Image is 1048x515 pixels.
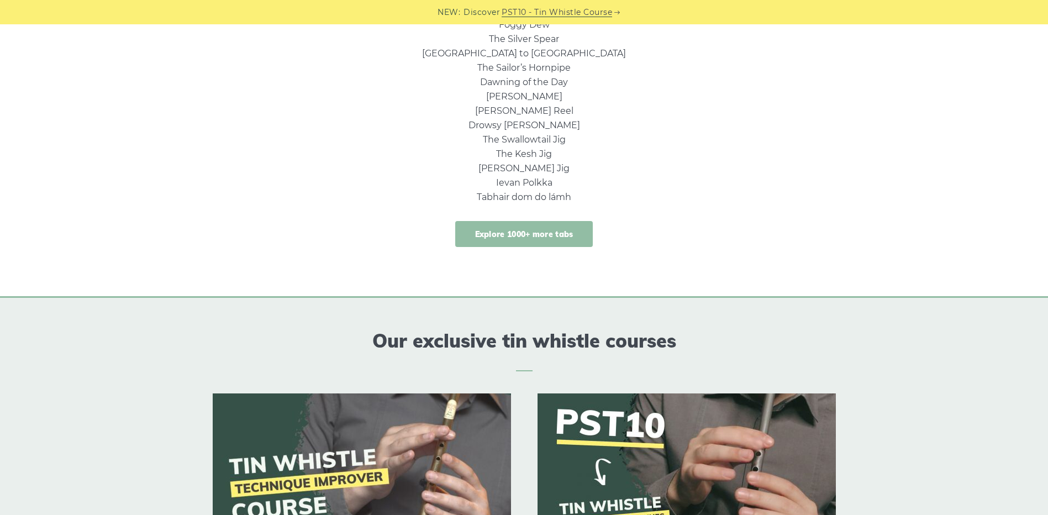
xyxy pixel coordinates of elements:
[477,192,571,202] a: Tabhair dom do lámh
[486,91,562,102] a: [PERSON_NAME]
[502,6,612,19] a: PST10 - Tin Whistle Course
[483,134,566,145] a: The Swallowtail Jig
[468,120,580,130] a: Drowsy [PERSON_NAME]
[480,77,568,87] a: Dawning of the Day
[496,177,552,188] a: Ievan Polkka
[422,48,626,59] a: [GEOGRAPHIC_DATA] to [GEOGRAPHIC_DATA]
[499,19,550,30] a: Foggy Dew
[475,106,573,116] a: [PERSON_NAME] Reel
[438,6,460,19] span: NEW:
[455,221,593,247] a: Explore 1000+ more tabs
[477,62,571,73] a: The Sailor’s Hornpipe
[489,34,559,44] a: The Silver Spear
[478,163,570,174] a: [PERSON_NAME] Jig
[464,6,500,19] span: Discover
[213,330,836,371] h2: Our exclusive tin whistle courses
[496,149,552,159] a: The Kesh Jig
